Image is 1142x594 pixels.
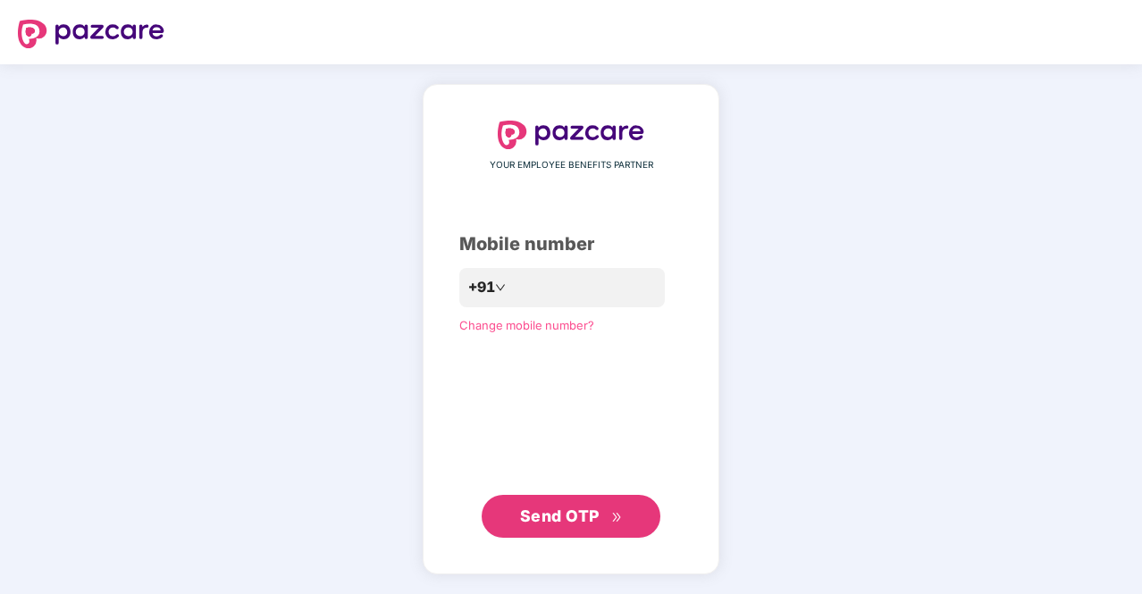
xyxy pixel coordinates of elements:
[490,158,653,172] span: YOUR EMPLOYEE BENEFITS PARTNER
[18,20,164,48] img: logo
[459,318,594,332] a: Change mobile number?
[482,495,660,538] button: Send OTPdouble-right
[495,282,506,293] span: down
[520,506,600,525] span: Send OTP
[498,121,644,149] img: logo
[459,230,683,258] div: Mobile number
[611,512,623,523] span: double-right
[468,276,495,298] span: +91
